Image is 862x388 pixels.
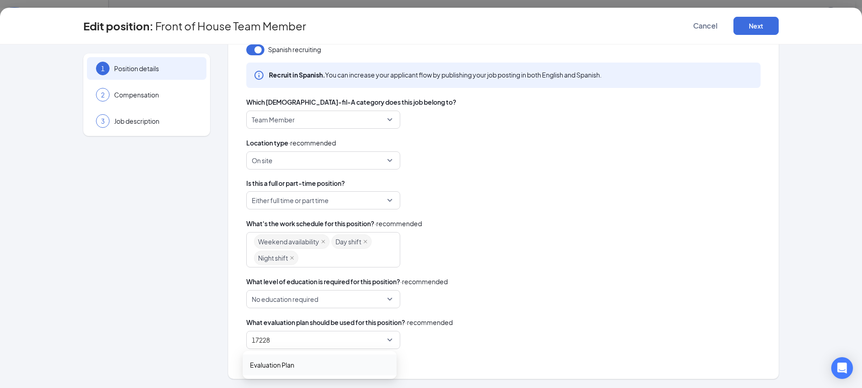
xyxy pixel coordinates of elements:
[246,218,374,228] span: What's the work schedule for this position?
[405,317,453,327] span: · recommended
[683,17,728,35] button: Cancel
[246,352,341,360] a: Learn how evaluation plans work
[400,276,448,286] span: · recommended
[831,357,853,379] div: Open Intercom Messenger
[101,116,105,126] span: 3
[83,18,153,34] h3: Edit position :
[288,138,336,148] span: · recommended
[246,138,288,148] span: Location type
[258,251,288,265] span: Night shift
[363,239,368,244] span: close
[268,44,321,54] span: Spanish recruiting
[269,71,325,79] b: Recruit in Spanish.
[155,21,306,30] span: Front of House Team Member
[252,331,395,349] span: 17228
[114,90,197,99] span: Compensation
[258,235,319,248] span: Weekend availability
[252,152,273,169] span: On site
[114,116,197,126] span: Job description
[269,70,602,80] span: You can increase your applicant flow by publishing your job posting in both English and Spanish.
[246,179,761,188] span: Is this a full or part-time position?
[246,317,405,327] span: What evaluation plan should be used for this position?
[252,111,295,128] span: Team Member
[101,90,105,99] span: 2
[290,256,294,260] span: close
[321,239,326,244] span: close
[693,21,718,30] span: Cancel
[114,64,197,73] span: Position details
[101,64,105,73] span: 1
[252,291,318,308] span: No education required
[335,235,361,248] span: Day shift
[374,218,422,228] span: · recommended
[254,70,264,81] svg: Info
[246,276,400,286] span: What level of education is required for this position?
[252,192,329,209] span: Either full time or part time
[246,97,456,107] span: Which [DEMOGRAPHIC_DATA]-fil-A category does this job belong to?
[733,17,779,35] button: Next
